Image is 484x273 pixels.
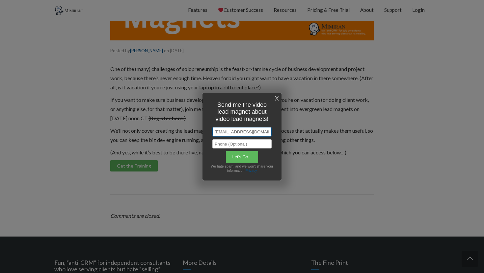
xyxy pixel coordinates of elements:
[209,163,275,174] div: We hate spam, and we won't share your information.
[212,139,272,149] input: Phone (Optional)
[245,169,257,172] a: Privacy
[212,127,272,137] input: Best Email (Required)
[209,99,275,125] h1: Send me the video lead magnet about video lead magnets!
[226,151,258,163] input: Let's Go...
[275,93,279,104] a: X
